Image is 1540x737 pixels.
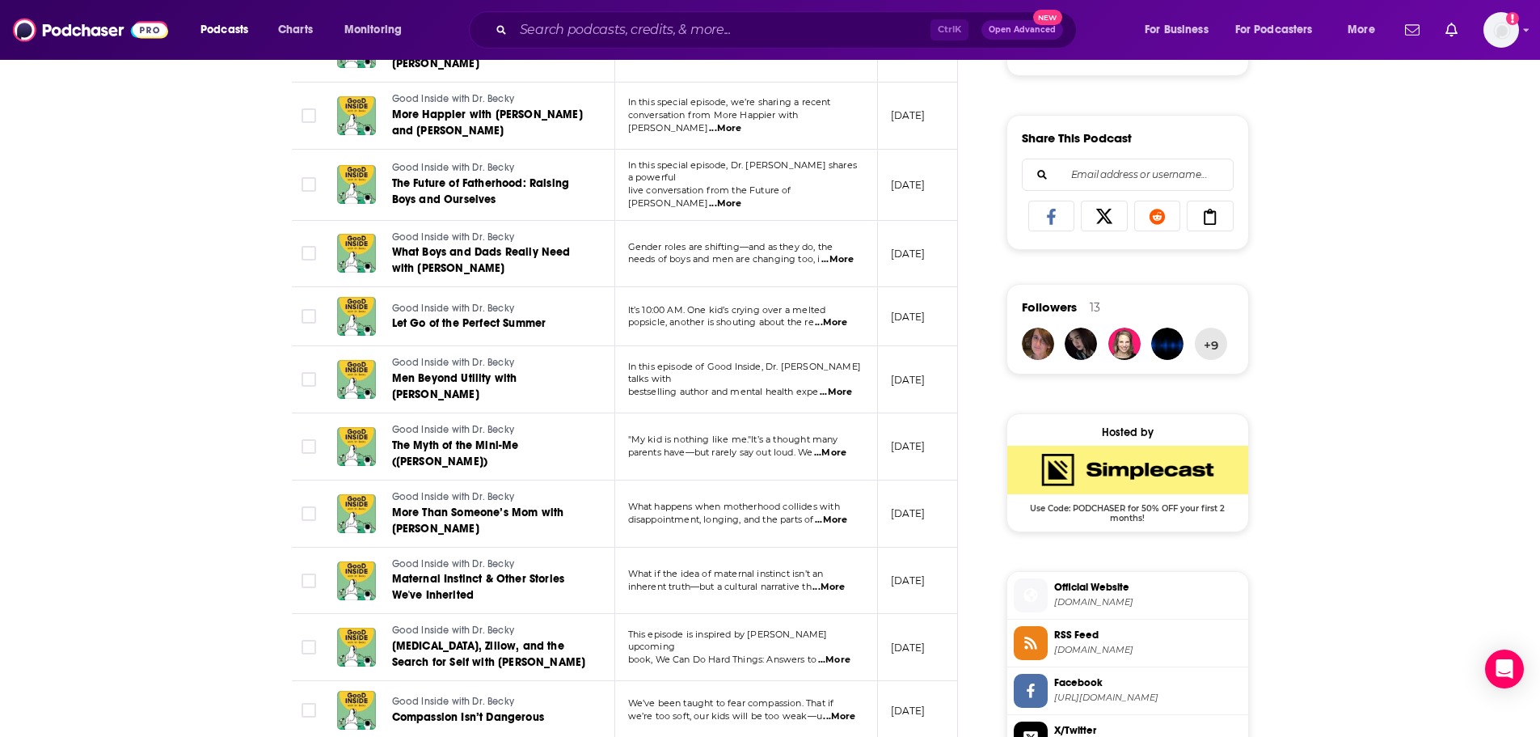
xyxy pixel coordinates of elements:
[392,107,586,139] a: More Happier with [PERSON_NAME] and [PERSON_NAME]
[1151,328,1183,360] img: Marolli
[392,316,584,332] a: Let Go of the Perfect Summer
[302,640,316,654] span: Toggle select row
[268,17,323,43] a: Charts
[392,438,519,468] span: The Myth of the Mini-Me ([PERSON_NAME])
[1033,10,1062,25] span: New
[1133,17,1229,43] button: open menu
[891,108,926,122] p: [DATE]
[392,490,586,505] a: Good Inside with Dr. Becky
[823,710,855,723] span: ...More
[392,423,586,438] a: Good Inside with Dr. Becky
[344,19,402,41] span: Monitoring
[1054,692,1242,704] span: https://www.facebook.com/drbeckyatgoodinside
[628,434,838,445] span: "My kid is nothing like me."It’s a thought many
[392,108,583,138] span: More Happier with [PERSON_NAME] and [PERSON_NAME]
[189,17,269,43] button: open menu
[1054,676,1242,690] span: Facebook
[628,184,791,209] span: live conversation from the Future of [PERSON_NAME]
[392,245,571,275] span: What Boys and Dads Really Need with [PERSON_NAME]
[1054,596,1242,608] span: good-inside.simplecast.com
[1014,626,1242,660] a: RSS Feed[DOMAIN_NAME]
[392,357,514,368] span: Good Inside with Dr. Becky
[628,109,799,133] span: conversation from More Happier with [PERSON_NAME]
[812,581,845,594] span: ...More
[302,372,316,387] span: Toggle select row
[392,176,586,208] a: The Future of Fatherhood: Raising Boys and Ourselves
[1485,650,1524,688] div: Open Intercom Messenger
[392,709,584,726] a: Compassion Isn’t Dangerous
[628,316,814,328] span: popsicle, another is shouting about the re
[821,253,854,266] span: ...More
[891,574,926,587] p: [DATE]
[392,491,514,502] span: Good Inside with Dr. Becky
[392,624,586,638] a: Good Inside with Dr. Becky
[628,96,831,108] span: In this special episode, we’re sharing a recent
[392,371,517,401] span: Men Beyond Utility with [PERSON_NAME]
[1483,12,1519,48] img: User Profile
[1054,644,1242,656] span: feeds.simplecast.com
[1336,17,1395,43] button: open menu
[815,316,847,329] span: ...More
[302,439,316,454] span: Toggle select row
[392,505,586,537] a: More Than Someone’s Mom with [PERSON_NAME]
[392,571,586,604] a: Maternal Instinct & Other Stories We've Inherited
[1483,12,1519,48] button: Show profile menu
[392,302,584,316] a: Good Inside with Dr. Becky
[392,639,586,669] span: [MEDICAL_DATA], Zillow, and the Search for Self with [PERSON_NAME]
[1108,328,1141,360] a: JaneGrismer
[392,93,514,104] span: Good Inside with Dr. Becky
[1007,426,1248,439] div: Hosted by
[1036,159,1220,190] input: Email address or username...
[392,92,586,107] a: Good Inside with Dr. Becky
[981,20,1063,40] button: Open AdvancedNew
[392,638,586,671] a: [MEDICAL_DATA], Zillow, and the Search for Self with [PERSON_NAME]
[891,506,926,520] p: [DATE]
[891,310,926,324] p: [DATE]
[1007,446,1248,494] img: SimpleCast Deal: Use Code: PODCHASER for 50% OFF your first 2 months!
[392,696,514,707] span: Good Inside with Dr. Becky
[628,501,840,512] span: What happens when motherhood collides with
[392,356,586,371] a: Good Inside with Dr. Becky
[392,162,514,173] span: Good Inside with Dr. Becky
[392,438,586,470] a: The Myth of the Mini-Me ([PERSON_NAME])
[1022,159,1234,191] div: Search followers
[392,303,514,314] span: Good Inside with Dr. Becky
[278,19,313,41] span: Charts
[1028,201,1075,231] a: Share on Facebook
[513,17,930,43] input: Search podcasts, credits, & more...
[333,17,423,43] button: open menu
[1014,578,1242,612] a: Official Website[DOMAIN_NAME]
[930,19,968,40] span: Ctrl K
[628,654,817,665] span: book, We Can Do Hard Things: Answers to
[392,231,586,245] a: Good Inside with Dr. Becky
[1399,16,1426,44] a: Show notifications dropdown
[392,558,514,570] span: Good Inside with Dr. Becky
[392,710,544,724] span: Compassion Isn’t Dangerous
[302,574,316,588] span: Toggle select row
[628,253,821,265] span: needs of boys and men are changing too, i
[1007,494,1248,523] span: Use Code: PODCHASER for 50% OFF your first 2 months!
[891,247,926,260] p: [DATE]
[628,241,833,252] span: Gender roles are shifting—and as they do, the
[628,568,824,579] span: What if the idea of maternal instinct isn’t an
[820,386,852,399] span: ...More
[628,386,819,397] span: bestselling author and mental health expe
[1065,328,1097,360] a: mariahkhrisna
[628,629,828,653] span: This episode is inspired by [PERSON_NAME] upcoming
[891,439,926,453] p: [DATE]
[709,122,741,135] span: ...More
[1145,19,1209,41] span: For Business
[13,15,168,45] img: Podchaser - Follow, Share and Rate Podcasts
[392,557,586,572] a: Good Inside with Dr. Becky
[1506,12,1519,25] svg: Add a profile image
[1007,446,1248,522] a: SimpleCast Deal: Use Code: PODCHASER for 50% OFF your first 2 months!
[302,506,316,521] span: Toggle select row
[1022,130,1132,146] h3: Share This Podcast
[392,695,584,709] a: Good Inside with Dr. Becky
[1022,328,1054,360] img: valeriempls
[392,424,514,435] span: Good Inside with Dr. Becky
[989,26,1056,34] span: Open Advanced
[1090,300,1100,315] div: 13
[628,159,857,184] span: In this special episode, Dr. [PERSON_NAME] shares a powerful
